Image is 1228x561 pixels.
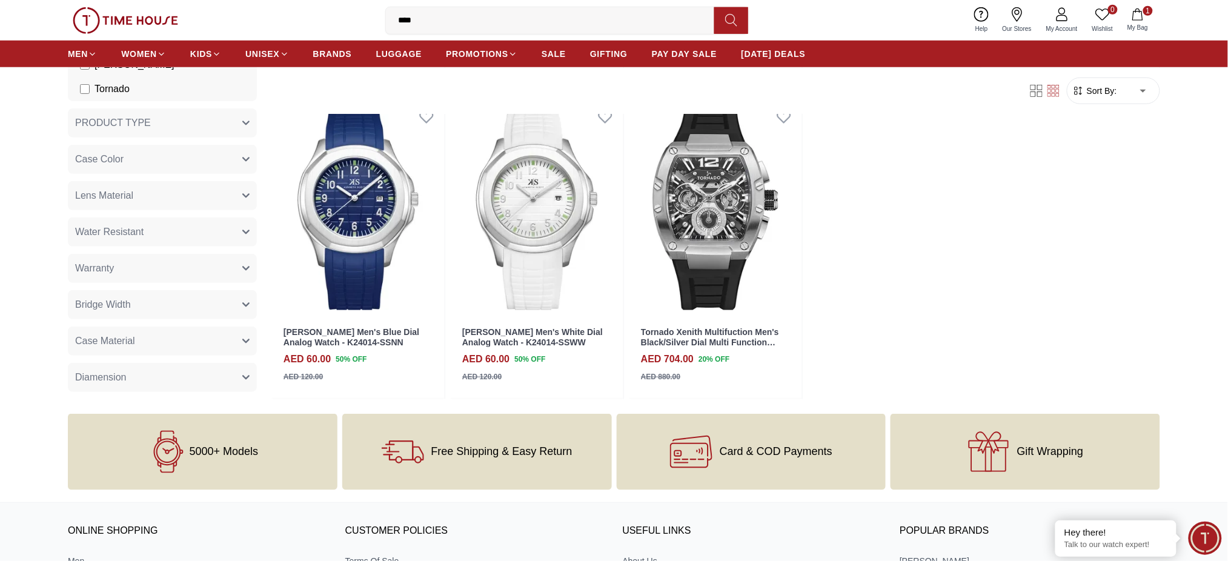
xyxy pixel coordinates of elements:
[284,352,331,367] h4: AED 60.00
[75,225,144,239] span: Water Resistant
[629,99,802,317] img: Tornado Xenith Multifuction Men's Black/Silver Dial Multi Function Watch - T23105-SSBB
[1085,5,1120,36] a: 0Wishlist
[121,48,157,60] span: WOMEN
[68,48,88,60] span: MEN
[75,297,131,312] span: Bridge Width
[1072,85,1117,97] button: Sort By:
[75,334,135,348] span: Case Material
[245,43,288,65] a: UNISEX
[641,352,694,367] h4: AED 704.00
[75,261,114,276] span: Warranty
[80,84,90,94] input: Tornado
[68,290,257,319] button: Bridge Width
[1143,6,1153,16] span: 1
[75,370,126,385] span: Diamension
[1041,24,1083,33] span: My Account
[623,522,883,540] h3: USEFUL LINKS
[68,254,257,283] button: Warranty
[742,43,806,65] a: [DATE] DEALS
[68,181,257,210] button: Lens Material
[590,43,628,65] a: GIFTING
[446,43,517,65] a: PROMOTIONS
[75,116,151,130] span: PRODUCT TYPE
[1120,6,1155,35] button: 1My Bag
[284,371,323,382] div: AED 120.00
[68,327,257,356] button: Case Material
[462,371,502,382] div: AED 120.00
[284,327,419,347] a: [PERSON_NAME] Men's Blue Dial Analog Watch - K24014-SSNN
[641,371,680,382] div: AED 880.00
[514,354,545,365] span: 50 % OFF
[462,352,509,367] h4: AED 60.00
[121,43,166,65] a: WOMEN
[699,354,729,365] span: 20 % OFF
[75,152,124,167] span: Case Color
[641,327,779,357] a: Tornado Xenith Multifuction Men's Black/Silver Dial Multi Function Watch - T23105-SSBB
[313,43,352,65] a: BRANDS
[462,327,603,347] a: [PERSON_NAME] Men's White Dial Analog Watch - K24014-SSWW
[652,43,717,65] a: PAY DAY SALE
[68,522,328,540] h3: ONLINE SHOPPING
[336,354,367,365] span: 50 % OFF
[542,48,566,60] span: SALE
[1064,526,1167,539] div: Hey there!
[1123,23,1153,32] span: My Bag
[376,43,422,65] a: LUGGAGE
[431,446,573,458] span: Free Shipping & Easy Return
[190,446,259,458] span: 5000+ Models
[1064,540,1167,550] p: Talk to our watch expert!
[73,7,178,34] img: ...
[376,48,422,60] span: LUGGAGE
[995,5,1039,36] a: Our Stores
[446,48,508,60] span: PROMOTIONS
[245,48,279,60] span: UNISEX
[590,48,628,60] span: GIFTING
[542,43,566,65] a: SALE
[1108,5,1118,15] span: 0
[742,48,806,60] span: [DATE] DEALS
[1017,446,1084,458] span: Gift Wrapping
[68,145,257,174] button: Case Color
[720,446,832,458] span: Card & COD Payments
[313,48,352,60] span: BRANDS
[998,24,1037,33] span: Our Stores
[968,5,995,36] a: Help
[1084,85,1117,97] span: Sort By:
[971,24,993,33] span: Help
[68,363,257,392] button: Diamension
[190,43,221,65] a: KIDS
[900,522,1160,540] h3: Popular Brands
[190,48,212,60] span: KIDS
[652,48,717,60] span: PAY DAY SALE
[1087,24,1118,33] span: Wishlist
[95,82,130,96] span: Tornado
[450,99,623,317] img: Kenneth Scott Men's White Dial Analog Watch - K24014-SSWW
[271,99,445,317] img: Kenneth Scott Men's Blue Dial Analog Watch - K24014-SSNN
[345,522,606,540] h3: CUSTOMER POLICIES
[1189,522,1222,555] div: Chat Widget
[75,188,133,203] span: Lens Material
[68,108,257,138] button: PRODUCT TYPE
[68,43,97,65] a: MEN
[68,217,257,247] button: Water Resistant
